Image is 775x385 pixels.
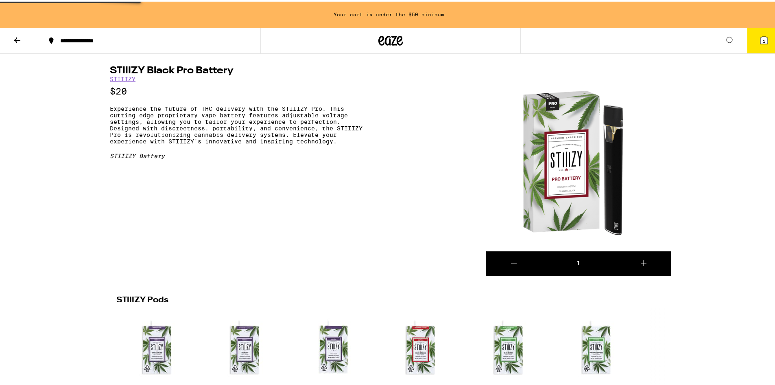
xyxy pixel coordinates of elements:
span: Hi. Need any help? [5,6,59,12]
h1: STIIIZY Black Pro Battery [110,64,362,74]
a: STIIIZY [110,74,135,81]
h2: STIIIZY Pods [116,295,665,303]
span: 1 [763,37,765,42]
img: STIIIZY - STIIIZY Black Pro Battery [486,64,671,250]
div: 1 [541,258,616,266]
p: Experience the future of THC delivery with the STIIIZY Pro. This cutting-edge proprietary vape ba... [110,104,362,143]
div: STIIIZY Battery [110,151,362,158]
p: $20 [110,85,362,95]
